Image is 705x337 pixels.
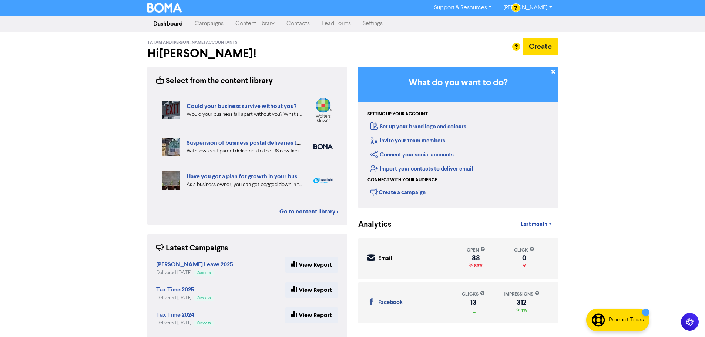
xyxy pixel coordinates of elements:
a: Could your business survive without you? [187,102,296,110]
div: Delivered [DATE] [156,269,233,276]
a: View Report [285,257,338,273]
span: Success [197,271,211,275]
strong: [PERSON_NAME] Leave 2025 [156,261,233,268]
div: As a business owner, you can get bogged down in the demands of day-to-day business. We can help b... [187,181,302,189]
a: Support & Resources [428,2,497,14]
a: Tax Time 2025 [156,287,194,293]
div: Create a campaign [370,186,426,198]
span: Success [197,296,211,300]
div: Latest Campaigns [156,243,228,254]
div: clicks [462,291,485,298]
div: Analytics [358,219,382,230]
strong: Tax Time 2025 [156,286,194,293]
a: Suspension of business postal deliveries to the [GEOGRAPHIC_DATA]: what options do you have? [187,139,447,146]
div: click [514,247,534,254]
div: 312 [504,300,540,306]
a: Content Library [229,16,281,31]
div: Email [378,255,392,263]
a: View Report [285,282,338,298]
a: Campaigns [189,16,229,31]
h3: What do you want to do? [369,78,547,88]
a: Dashboard [147,16,189,31]
a: [PERSON_NAME] Leave 2025 [156,262,233,268]
div: 13 [462,300,485,306]
a: Last month [515,217,558,232]
iframe: Chat Widget [668,301,705,337]
h2: Hi [PERSON_NAME] ! [147,47,347,61]
a: [PERSON_NAME] [497,2,558,14]
span: Last month [521,221,547,228]
img: spotlight [313,178,333,183]
span: 83% [473,263,483,269]
div: Facebook [378,299,403,307]
div: Delivered [DATE] [156,320,214,327]
div: Would your business fall apart without you? What’s your Plan B in case of accident, illness, or j... [187,111,302,118]
div: Setting up your account [367,111,428,118]
div: impressions [504,291,540,298]
div: Delivered [DATE] [156,294,214,301]
a: Connect your social accounts [370,151,454,158]
div: Select from the content library [156,75,273,87]
button: Create [523,38,558,55]
div: 0 [514,255,534,261]
span: _ [471,307,476,313]
img: BOMA Logo [147,3,182,13]
span: 1% [520,307,527,313]
a: Go to content library > [279,207,338,216]
div: With low-cost parcel deliveries to the US now facing tariffs, many international postal services ... [187,147,302,155]
a: Tax Time 2024 [156,312,194,318]
span: Success [197,321,211,325]
div: Connect with your audience [367,177,437,183]
a: View Report [285,307,338,323]
img: wolterskluwer [313,98,333,122]
img: boma [313,144,333,149]
div: 88 [467,255,485,261]
a: Settings [357,16,389,31]
a: Set up your brand logo and colours [370,123,466,130]
a: Have you got a plan for growth in your business? [187,173,313,180]
a: Import your contacts to deliver email [370,165,473,172]
a: Lead Forms [316,16,357,31]
strong: Tax Time 2024 [156,311,194,319]
span: Tatam and [PERSON_NAME] Accountants [147,40,237,45]
a: Contacts [281,16,316,31]
div: Getting Started in BOMA [358,67,558,208]
div: open [467,247,485,254]
a: Invite your team members [370,137,445,144]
